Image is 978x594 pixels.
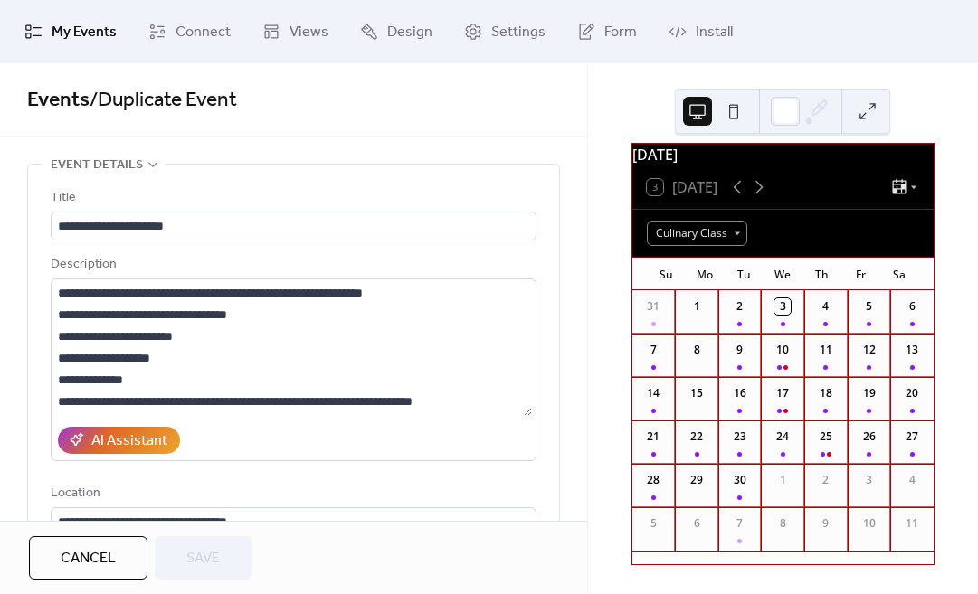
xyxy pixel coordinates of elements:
[51,254,533,276] div: Description
[818,342,834,358] div: 11
[764,258,802,290] div: We
[29,536,147,580] button: Cancel
[774,385,791,401] div: 17
[688,298,705,315] div: 1
[91,430,167,452] div: AI Assistant
[861,385,878,401] div: 19
[818,429,834,445] div: 25
[774,298,791,315] div: 3
[696,22,733,43] span: Install
[645,298,661,315] div: 31
[725,258,764,290] div: Tu
[732,342,748,358] div: 9
[645,342,661,358] div: 7
[52,22,117,43] span: My Events
[11,7,130,56] a: My Events
[802,258,841,290] div: Th
[51,483,533,504] div: Location
[818,298,834,315] div: 4
[491,22,546,43] span: Settings
[861,342,878,358] div: 12
[647,258,686,290] div: Su
[861,472,878,488] div: 3
[604,22,637,43] span: Form
[774,429,791,445] div: 24
[347,7,446,56] a: Design
[645,515,661,532] div: 5
[861,429,878,445] div: 26
[904,298,920,315] div: 6
[904,515,920,532] div: 11
[818,385,834,401] div: 18
[387,22,432,43] span: Design
[904,385,920,401] div: 20
[564,7,650,56] a: Form
[904,342,920,358] div: 13
[688,342,705,358] div: 8
[27,80,90,120] a: Events
[176,22,231,43] span: Connect
[732,472,748,488] div: 30
[774,342,791,358] div: 10
[451,7,559,56] a: Settings
[135,7,244,56] a: Connect
[732,515,748,532] div: 7
[90,80,237,120] span: / Duplicate Event
[645,385,661,401] div: 14
[732,429,748,445] div: 23
[904,472,920,488] div: 4
[880,258,919,290] div: Sa
[655,7,746,56] a: Install
[645,429,661,445] div: 21
[686,258,725,290] div: Mo
[290,22,328,43] span: Views
[774,515,791,532] div: 8
[732,298,748,315] div: 2
[632,144,934,165] div: [DATE]
[861,298,878,315] div: 5
[841,258,880,290] div: Fr
[51,155,143,176] span: Event details
[818,515,834,532] div: 9
[688,429,705,445] div: 22
[61,548,116,570] span: Cancel
[904,429,920,445] div: 27
[688,472,705,488] div: 29
[51,187,533,209] div: Title
[774,472,791,488] div: 1
[645,472,661,488] div: 28
[58,427,180,454] button: AI Assistant
[688,515,705,532] div: 6
[732,385,748,401] div: 16
[861,515,878,532] div: 10
[249,7,342,56] a: Views
[688,385,705,401] div: 15
[818,472,834,488] div: 2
